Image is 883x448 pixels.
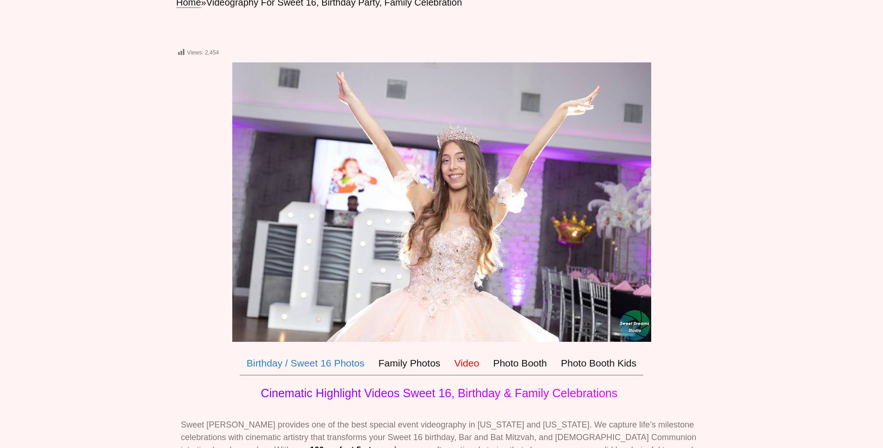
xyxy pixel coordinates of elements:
[554,351,643,375] a: Photo Booth Kids
[371,351,447,375] a: Family Photos
[205,49,219,56] span: 2,454
[232,62,651,342] img: Sweet 16 birthday party videography nj nyc
[240,351,371,375] a: Birthday / Sweet 16 Photos
[447,351,486,375] a: Video
[486,351,554,375] a: Photo Booth
[187,49,203,56] span: Views:
[261,387,618,400] span: Cinematic Highlight Videos Sweet 16, Birthday & Family Celebrations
